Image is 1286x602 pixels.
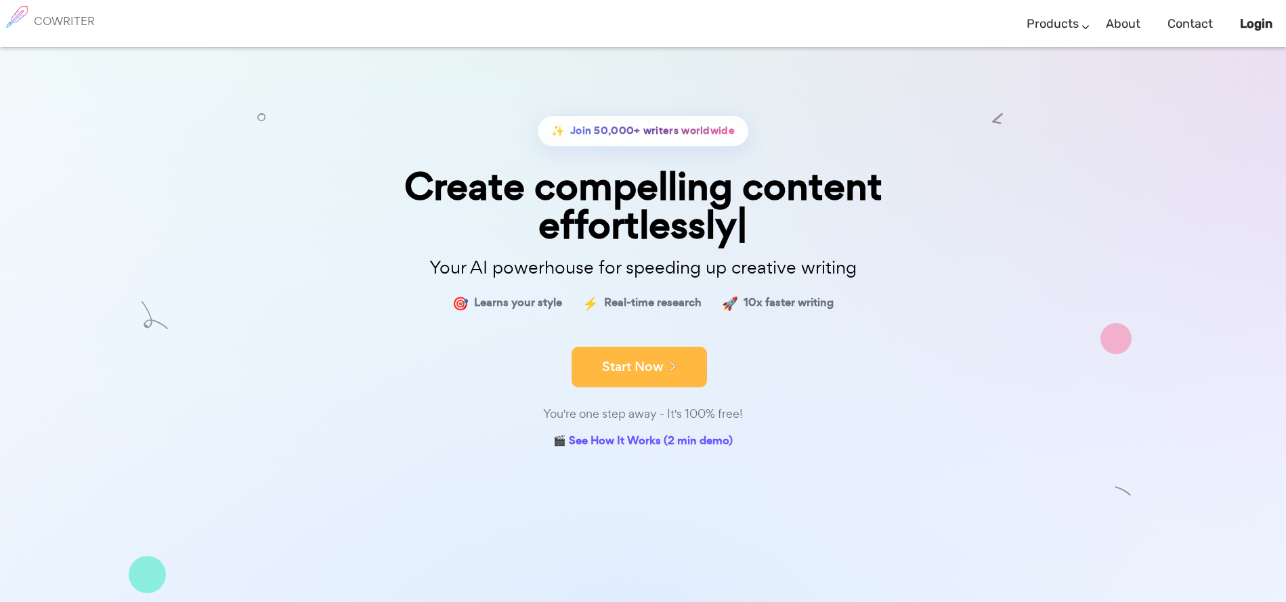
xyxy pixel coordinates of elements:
[34,15,95,27] h6: COWRITER
[452,293,469,313] span: 🎯
[305,404,982,424] div: You're one step away - It's 100% free!
[305,253,982,282] p: Your AI powerhouse for speeding up creative writing
[257,113,265,121] img: shape
[129,556,166,593] img: shape
[1106,4,1140,44] a: About
[1240,16,1272,31] b: Login
[572,347,707,387] button: Start Now
[142,301,168,329] img: shape
[474,293,562,313] span: Learns your style
[570,121,735,141] span: Join 50,000+ writers worldwide
[722,293,738,313] span: 🚀
[1027,4,1079,44] a: Products
[551,121,565,141] span: ✨
[1115,483,1132,500] img: shape
[582,293,599,313] span: ⚡
[744,293,834,313] span: 10x faster writing
[1100,323,1132,354] img: shape
[1167,4,1213,44] a: Contact
[992,113,1003,124] img: shape
[1240,4,1272,44] a: Login
[553,431,733,452] a: 🎬 See How It Works (2 min demo)
[604,293,702,313] span: Real-time research
[305,167,982,244] div: Create compelling content effortlessly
